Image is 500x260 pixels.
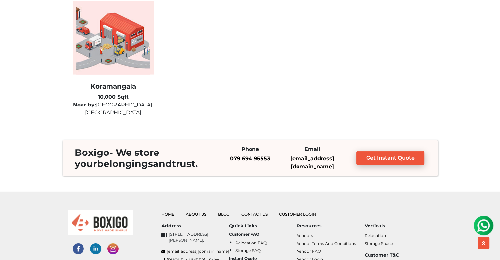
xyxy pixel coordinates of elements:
[297,249,321,254] a: Vendor FAQ
[290,155,334,170] a: [EMAIL_ADDRESS][DOMAIN_NAME]
[224,146,276,152] h6: Phone
[186,212,206,217] a: About Us
[73,101,154,117] p: [GEOGRAPHIC_DATA], [GEOGRAPHIC_DATA]
[297,241,356,246] a: Vendor Terms and Conditions
[230,155,270,162] a: 079 694 95553
[229,232,259,237] b: Customer FAQ
[279,212,316,217] a: Customer Login
[478,237,489,249] button: scroll up
[229,223,297,229] h6: Quick Links
[297,233,313,238] a: Vendors
[73,83,154,90] h2: Koramangala
[73,102,96,108] b: Near by:
[286,146,339,152] h6: Email
[218,212,229,217] a: Blog
[356,151,424,165] a: Get Instant Quote
[97,158,153,169] span: belongings
[7,7,20,20] img: whatsapp-icon.svg
[235,248,261,253] a: Storage FAQ
[73,1,154,75] img: warehouse-image
[365,252,432,258] h6: Customer T&C
[169,231,229,243] p: [STREET_ADDRESS][PERSON_NAME].
[75,147,109,158] span: Boxigo
[107,243,119,254] img: instagram-social-links
[73,243,84,254] img: facebook-social-links
[365,233,386,238] a: Relocation
[241,212,268,217] a: Contact Us
[90,243,101,254] img: linked-in-social-links
[161,248,229,254] a: [EMAIL_ADDRESS][DOMAIN_NAME]
[68,210,133,235] img: boxigo_logo_small
[98,94,129,100] b: 10,000 Sqft
[172,158,198,169] span: trust.
[365,223,432,229] h6: Verticals
[161,223,229,229] h6: Address
[365,241,393,246] a: Storage Space
[235,240,267,245] a: Relocation FAQ
[297,223,365,229] h6: Resources
[161,212,174,217] a: Home
[69,147,213,169] h3: - We store your and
